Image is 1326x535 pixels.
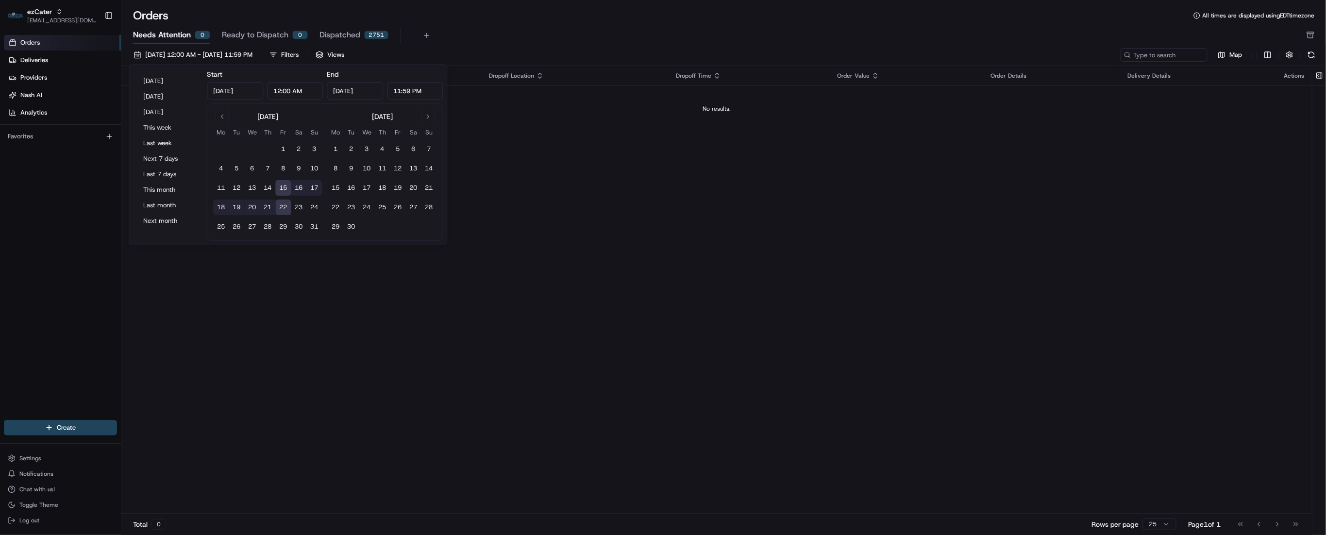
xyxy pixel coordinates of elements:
[364,31,388,39] div: 2751
[245,127,260,137] th: Wednesday
[19,141,74,151] span: Knowledge Base
[133,519,166,530] div: Total
[359,200,375,215] button: 24
[260,161,276,176] button: 7
[10,93,27,111] img: 1736555255976-a54dd68f-1ca7-489b-9aae-adbdc363a1c4
[328,200,344,215] button: 22
[291,141,307,157] button: 2
[390,161,406,176] button: 12
[20,56,48,65] span: Deliveries
[291,219,307,234] button: 30
[82,142,90,150] div: 💻
[328,219,344,234] button: 29
[4,52,121,68] a: Deliveries
[4,467,117,481] button: Notifications
[207,82,264,100] input: Date
[207,70,223,79] label: Start
[27,17,97,24] span: [EMAIL_ADDRESS][DOMAIN_NAME]
[328,161,344,176] button: 8
[4,514,117,527] button: Log out
[139,136,198,150] button: Last week
[307,200,322,215] button: 24
[19,470,53,478] span: Notifications
[1305,48,1318,62] button: Refresh
[139,105,198,119] button: [DATE]
[344,180,359,196] button: 16
[276,141,291,157] button: 1
[489,72,660,80] div: Dropoff Location
[421,200,437,215] button: 28
[4,420,117,435] button: Create
[129,48,257,62] button: [DATE] 12:00 AM - [DATE] 11:59 PM
[328,180,344,196] button: 15
[195,31,210,39] div: 0
[406,161,421,176] button: 13
[8,13,23,19] img: ezCater
[327,50,344,59] span: Views
[307,161,322,176] button: 10
[267,82,323,100] input: Time
[327,70,339,79] label: End
[19,517,39,524] span: Log out
[165,96,177,108] button: Start new chat
[133,8,168,23] h1: Orders
[19,501,58,509] span: Toggle Theme
[307,141,322,157] button: 3
[390,180,406,196] button: 19
[4,4,101,27] button: ezCaterezCater[EMAIL_ADDRESS][DOMAIN_NAME]
[214,219,229,234] button: 25
[78,137,160,155] a: 💻API Documentation
[4,70,121,85] a: Providers
[421,161,437,176] button: 14
[276,161,291,176] button: 8
[311,48,349,62] button: Views
[344,141,359,157] button: 2
[991,72,1112,80] div: Order Details
[327,82,384,100] input: Date
[139,199,198,212] button: Last month
[229,161,245,176] button: 5
[139,167,198,181] button: Last 7 days
[145,50,252,59] span: [DATE] 12:00 AM - [DATE] 11:59 PM
[344,161,359,176] button: 9
[260,200,276,215] button: 21
[245,180,260,196] button: 13
[344,219,359,234] button: 30
[1202,12,1314,19] span: All times are displayed using EDT timezone
[260,219,276,234] button: 28
[20,38,40,47] span: Orders
[406,141,421,157] button: 6
[151,519,166,530] div: 0
[4,451,117,465] button: Settings
[307,180,322,196] button: 17
[216,110,229,123] button: Go to previous month
[276,127,291,137] th: Friday
[372,112,393,121] div: [DATE]
[359,180,375,196] button: 17
[4,105,121,120] a: Analytics
[27,7,52,17] button: ezCater
[390,141,406,157] button: 5
[276,219,291,234] button: 29
[245,219,260,234] button: 27
[387,82,443,100] input: Time
[276,200,291,215] button: 22
[1091,519,1139,529] p: Rows per page
[281,50,299,59] div: Filters
[260,180,276,196] button: 14
[390,127,406,137] th: Friday
[406,127,421,137] th: Saturday
[307,219,322,234] button: 31
[421,127,437,137] th: Sunday
[245,161,260,176] button: 6
[260,127,276,137] th: Thursday
[4,129,117,144] div: Favorites
[139,121,198,134] button: This week
[133,29,191,41] span: Needs Attention
[1229,50,1242,59] span: Map
[139,214,198,228] button: Next month
[57,423,76,432] span: Create
[19,485,55,493] span: Chat with us!
[20,91,42,100] span: Nash AI
[6,137,78,155] a: 📗Knowledge Base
